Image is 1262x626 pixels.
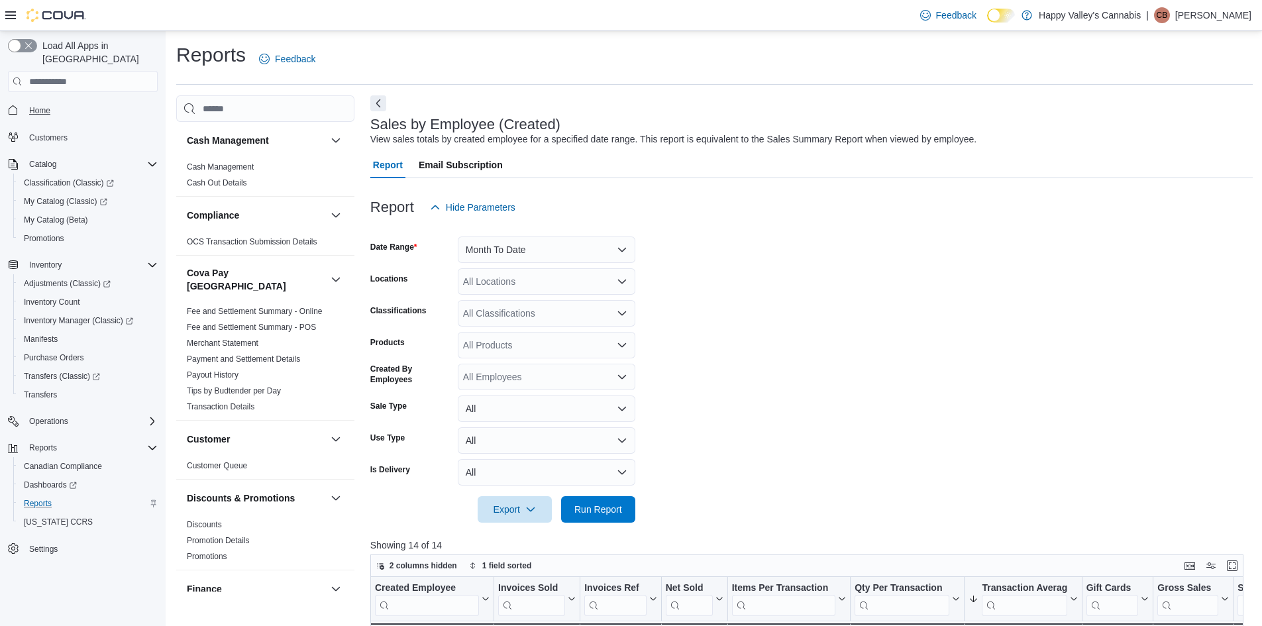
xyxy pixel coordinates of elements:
[24,461,102,472] span: Canadian Compliance
[425,194,521,221] button: Hide Parameters
[370,95,386,111] button: Next
[19,477,158,493] span: Dashboards
[24,541,63,557] a: Settings
[3,412,163,431] button: Operations
[731,582,835,595] div: Items Per Transaction
[187,134,269,147] h3: Cash Management
[187,520,222,529] a: Discounts
[458,236,635,263] button: Month To Date
[187,306,323,317] span: Fee and Settlement Summary - Online
[187,461,247,470] a: Customer Queue
[19,313,138,329] a: Inventory Manager (Classic)
[584,582,657,616] button: Invoices Ref
[982,582,1067,595] div: Transaction Average
[187,401,254,412] span: Transaction Details
[19,387,62,403] a: Transfers
[19,496,57,511] a: Reports
[1157,582,1229,616] button: Gross Sales
[187,582,325,596] button: Finance
[24,233,64,244] span: Promotions
[370,464,410,475] label: Is Delivery
[187,338,258,348] span: Merchant Statement
[19,514,158,530] span: Washington CCRS
[617,276,627,287] button: Open list of options
[19,331,63,347] a: Manifests
[328,132,344,148] button: Cash Management
[187,536,250,545] a: Promotion Details
[13,367,163,386] a: Transfers (Classic)
[617,340,627,350] button: Open list of options
[3,128,163,147] button: Customers
[19,350,89,366] a: Purchase Orders
[328,207,344,223] button: Compliance
[987,9,1015,23] input: Dark Mode
[855,582,960,616] button: Qty Per Transaction
[665,582,712,595] div: Net Sold
[584,582,646,595] div: Invoices Ref
[24,440,158,456] span: Reports
[1203,558,1219,574] button: Display options
[24,257,158,273] span: Inventory
[176,458,354,479] div: Customer
[13,174,163,192] a: Classification (Classic)
[187,354,300,364] a: Payment and Settlement Details
[187,339,258,348] a: Merchant Statement
[328,581,344,597] button: Finance
[187,266,325,293] button: Cova Pay [GEOGRAPHIC_DATA]
[19,212,158,228] span: My Catalog (Beta)
[24,101,158,118] span: Home
[19,514,98,530] a: [US_STATE] CCRS
[13,348,163,367] button: Purchase Orders
[187,402,254,411] a: Transaction Details
[1086,582,1138,616] div: Gift Card Sales
[328,490,344,506] button: Discounts & Promotions
[458,427,635,454] button: All
[187,323,316,332] a: Fee and Settlement Summary - POS
[13,330,163,348] button: Manifests
[19,368,105,384] a: Transfers (Classic)
[370,401,407,411] label: Sale Type
[24,390,57,400] span: Transfers
[915,2,982,28] a: Feedback
[665,582,712,616] div: Net Sold
[187,551,227,562] span: Promotions
[419,152,503,178] span: Email Subscription
[187,370,238,380] a: Payout History
[370,337,405,348] label: Products
[187,582,222,596] h3: Finance
[19,175,158,191] span: Classification (Classic)
[187,307,323,316] a: Fee and Settlement Summary - Online
[665,582,723,616] button: Net Sold
[19,193,158,209] span: My Catalog (Classic)
[13,192,163,211] a: My Catalog (Classic)
[254,46,321,72] a: Feedback
[1224,558,1240,574] button: Enter fullscreen
[19,368,158,384] span: Transfers (Classic)
[370,117,560,132] h3: Sales by Employee (Created)
[371,558,462,574] button: 2 columns hidden
[24,440,62,456] button: Reports
[446,201,515,214] span: Hide Parameters
[19,387,158,403] span: Transfers
[24,352,84,363] span: Purchase Orders
[370,364,452,385] label: Created By Employees
[486,496,544,523] span: Export
[187,386,281,396] span: Tips by Budtender per Day
[24,156,158,172] span: Catalog
[19,175,119,191] a: Classification (Classic)
[498,582,565,616] div: Invoices Sold
[187,492,295,505] h3: Discounts & Promotions
[375,582,479,595] div: Created Employee
[176,303,354,420] div: Cova Pay [GEOGRAPHIC_DATA]
[19,231,158,246] span: Promotions
[855,582,949,616] div: Qty Per Transaction
[19,458,107,474] a: Canadian Compliance
[187,209,239,222] h3: Compliance
[584,582,646,616] div: Invoices Ref
[13,386,163,404] button: Transfers
[187,178,247,188] span: Cash Out Details
[936,9,976,22] span: Feedback
[390,560,457,571] span: 2 columns hidden
[176,234,354,255] div: Compliance
[370,433,405,443] label: Use Type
